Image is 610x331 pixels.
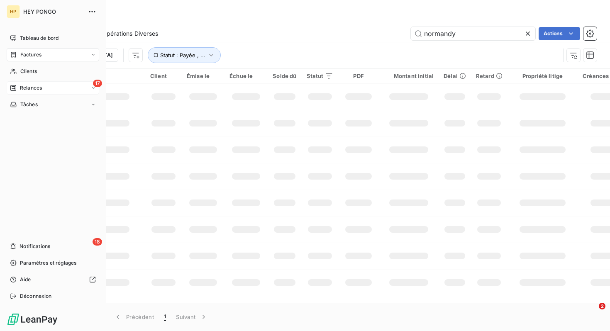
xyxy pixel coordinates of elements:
span: Paramètres et réglages [20,259,76,267]
div: Client [150,73,177,79]
span: 18 [93,238,102,246]
span: 2 [599,303,605,309]
button: 1 [159,308,171,326]
button: Suivant [171,308,213,326]
span: Factures [20,51,41,58]
span: 17 [93,80,102,87]
span: Notifications [20,243,50,250]
div: Émise le [187,73,220,79]
iframe: Intercom live chat [582,303,602,323]
div: Statut [307,73,334,79]
div: HP [7,5,20,18]
img: Logo LeanPay [7,313,58,326]
button: Précédent [109,308,159,326]
div: Délai [444,73,466,79]
div: Solde dû [273,73,296,79]
span: Déconnexion [20,292,52,300]
span: Relances [20,84,42,92]
div: Montant initial [384,73,434,79]
span: Statut : Payée , ... [160,52,205,58]
div: Échue le [229,73,263,79]
span: Aide [20,276,31,283]
button: Statut : Payée , ... [148,47,221,63]
span: Tâches [20,101,38,108]
span: Tableau de bord [20,34,59,42]
div: Retard [476,73,503,79]
div: Propriété litige [512,73,573,79]
a: Aide [7,273,99,286]
button: Actions [539,27,580,40]
span: Clients [20,68,37,75]
div: PDF [343,73,373,79]
span: Opérations Diverses [102,29,158,38]
span: HEY PONGO [23,8,83,15]
input: Rechercher [411,27,535,40]
span: 1 [164,313,166,321]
